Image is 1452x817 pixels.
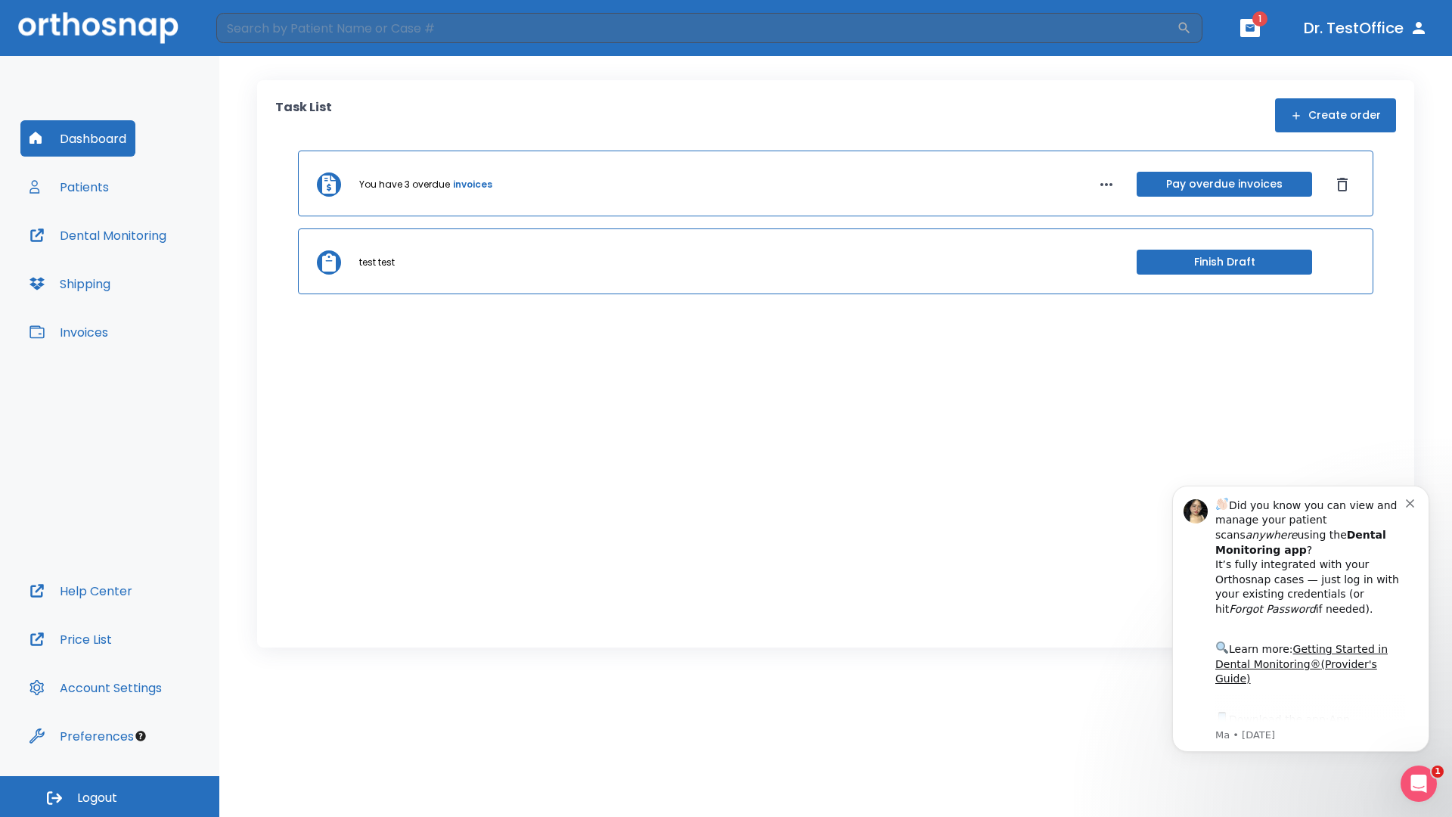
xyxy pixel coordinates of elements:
[20,169,118,205] button: Patients
[77,790,117,806] span: Logout
[453,178,492,191] a: invoices
[20,669,171,706] button: Account Settings
[66,250,200,278] a: App Store
[18,12,178,43] img: Orthosnap
[20,718,143,754] button: Preferences
[20,266,119,302] button: Shipping
[20,621,121,657] button: Price List
[66,247,256,324] div: Download the app: | ​ Let us know if you need help getting started!
[359,256,395,269] p: test test
[20,314,117,350] button: Invoices
[256,33,268,45] button: Dismiss notification
[1252,11,1267,26] span: 1
[1298,14,1434,42] button: Dr. TestOffice
[134,729,147,743] div: Tooltip anchor
[1432,766,1444,778] span: 1
[20,217,175,253] button: Dental Monitoring
[275,98,332,132] p: Task List
[66,266,256,279] p: Message from Ma, sent 2w ago
[359,178,450,191] p: You have 3 overdue
[1330,172,1354,197] button: Dismiss
[1149,463,1452,776] iframe: Intercom notifications message
[1401,766,1437,802] iframe: Intercom live chat
[1137,172,1312,197] button: Pay overdue invoices
[1137,250,1312,275] button: Finish Draft
[1275,98,1396,132] button: Create order
[20,573,141,609] button: Help Center
[216,13,1177,43] input: Search by Patient Name or Case #
[20,120,135,157] button: Dashboard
